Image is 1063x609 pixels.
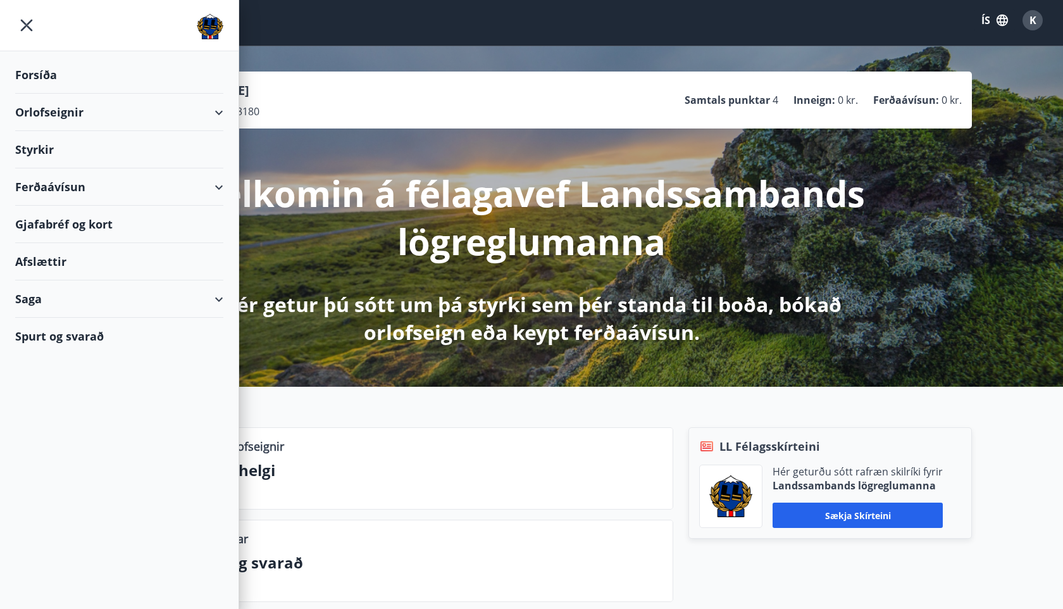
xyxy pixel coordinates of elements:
p: Inneign : [793,93,835,107]
p: Næstu helgi [184,460,662,481]
div: Ferðaávísun [15,168,223,206]
button: ÍS [974,9,1015,32]
img: 1cqKbADZNYZ4wXUG0EC2JmCwhQh0Y6EN22Kw4FTY.png [709,475,752,517]
div: Afslættir [15,243,223,280]
button: menu [15,14,38,37]
button: K [1017,5,1048,35]
span: 4 [773,93,778,107]
div: Saga [15,280,223,318]
p: Samtals punktar [685,93,770,107]
span: 0 kr. [838,93,858,107]
div: Orlofseignir [15,94,223,131]
img: union_logo [197,14,223,39]
button: Sækja skírteini [773,503,943,528]
div: Spurt og svarað [15,318,223,355]
p: Hér geturðu sótt rafræn skilríki fyrir [773,465,943,479]
div: Forsíða [15,56,223,94]
p: Hér getur þú sótt um þá styrki sem þér standa til boða, bókað orlofseign eða keypt ferðaávísun. [197,291,866,346]
span: K [1029,13,1036,27]
div: Styrkir [15,131,223,168]
div: Gjafabréf og kort [15,206,223,243]
p: Velkomin á félagavef Landssambands lögreglumanna [197,169,866,265]
p: Landssambands lögreglumanna [773,479,943,493]
span: 0 kr. [942,93,962,107]
p: Ferðaávísun : [873,93,939,107]
p: Spurt og svarað [184,552,662,574]
span: LL Félagsskírteini [719,438,820,455]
